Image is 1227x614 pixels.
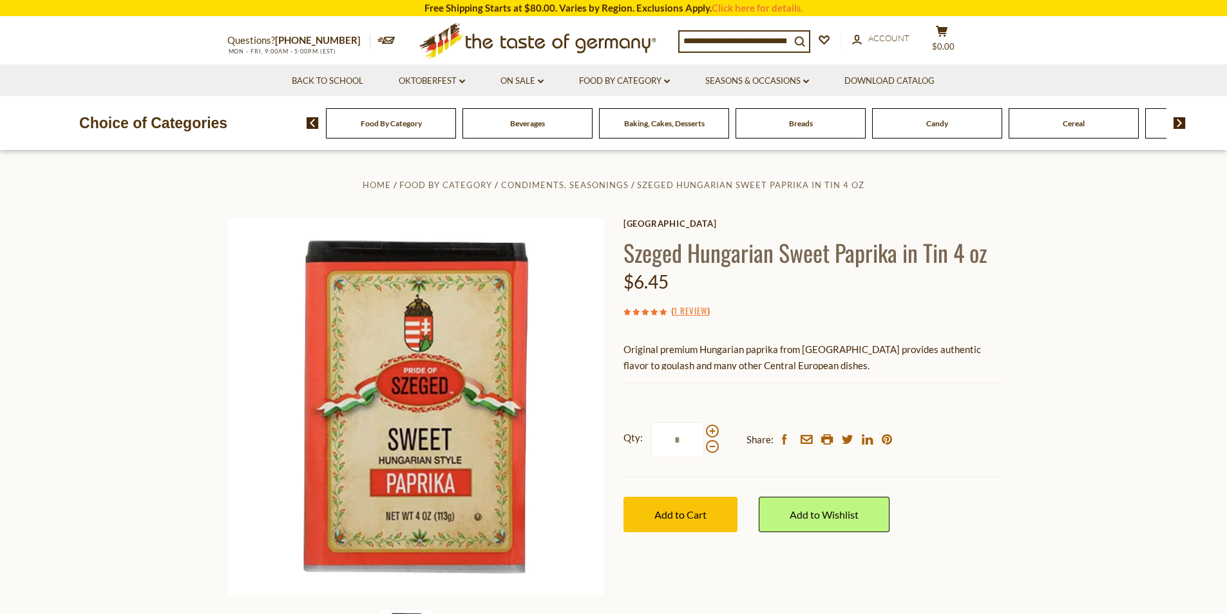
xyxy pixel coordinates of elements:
span: Account [868,33,909,43]
a: Szeged Hungarian Sweet Paprika in Tin 4 oz [637,180,864,190]
a: [PHONE_NUMBER] [275,34,361,46]
a: Cereal [1063,119,1085,128]
span: Share: [747,432,774,448]
button: Add to Cart [623,497,737,532]
a: Candy [926,119,948,128]
span: $6.45 [623,271,669,293]
a: On Sale [500,74,544,88]
a: [GEOGRAPHIC_DATA] [623,218,1000,229]
a: Back to School [292,74,363,88]
a: Food By Category [579,74,670,88]
p: Original premium Hungarian paprika from [GEOGRAPHIC_DATA] provides authentic flavor to goulash an... [623,341,1000,374]
a: Food By Category [361,119,422,128]
p: Questions? [227,32,370,49]
a: Oktoberfest [399,74,465,88]
span: $0.00 [932,41,955,52]
a: Home [363,180,391,190]
span: Add to Cart [654,508,707,521]
a: Baking, Cakes, Desserts [624,119,705,128]
a: Beverages [510,119,545,128]
a: Download Catalog [844,74,935,88]
span: ( ) [671,304,710,317]
a: Add to Wishlist [759,497,889,532]
a: Breads [789,119,813,128]
button: $0.00 [923,25,962,57]
a: Food By Category [399,180,492,190]
a: Click here for details. [712,2,803,14]
img: next arrow [1174,117,1186,129]
a: Account [852,32,909,46]
span: MON - FRI, 9:00AM - 5:00PM (EST) [227,48,337,55]
input: Qty: [651,422,704,457]
a: Condiments, Seasonings [501,180,629,190]
a: 1 Review [674,304,707,318]
a: Seasons & Occasions [705,74,809,88]
h1: Szeged Hungarian Sweet Paprika in Tin 4 oz [623,238,1000,267]
img: Szeged Hungarian Sweet Paprika in Tin 4 oz [227,218,604,595]
strong: Qty: [623,430,643,446]
img: previous arrow [307,117,319,129]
